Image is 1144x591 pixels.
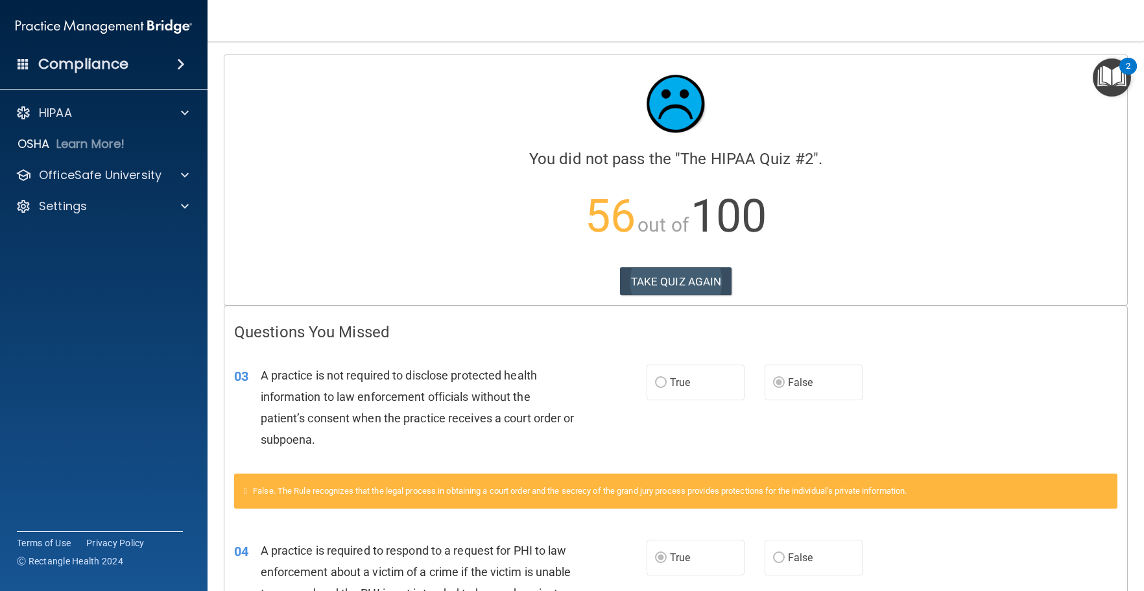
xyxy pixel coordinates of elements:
a: HIPAA [16,105,189,121]
input: True [655,378,667,388]
div: 2 [1126,66,1130,83]
span: 04 [234,544,248,559]
input: False [773,553,785,563]
a: Terms of Use [17,537,71,549]
p: HIPAA [39,105,72,121]
p: Settings [39,199,87,214]
span: Ⓒ Rectangle Health 2024 [17,555,123,568]
span: False. The Rule recognizes that the legal process in obtaining a court order and the secrecy of t... [253,486,907,496]
a: Privacy Policy [86,537,145,549]
button: TAKE QUIZ AGAIN [620,267,732,296]
button: Open Resource Center, 2 new notifications [1093,58,1131,97]
a: OfficeSafe University [16,167,189,183]
h4: Compliance [38,55,128,73]
p: OSHA [18,136,50,152]
span: False [788,376,813,389]
img: PMB logo [16,14,192,40]
span: True [670,551,690,564]
img: sad_face.ecc698e2.jpg [637,65,715,143]
h4: You did not pass the " ". [234,151,1117,167]
input: False [773,378,785,388]
input: True [655,553,667,563]
h4: Questions You Missed [234,324,1117,341]
span: 56 [585,189,636,243]
span: True [670,376,690,389]
span: A practice is not required to disclose protected health information to law enforcement officials ... [261,368,575,447]
p: OfficeSafe University [39,167,161,183]
p: Learn More! [56,136,125,152]
a: Settings [16,199,189,214]
span: The HIPAA Quiz #2 [680,150,813,168]
span: 100 [691,189,767,243]
span: out of [638,213,689,236]
span: False [788,551,813,564]
span: 03 [234,368,248,384]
